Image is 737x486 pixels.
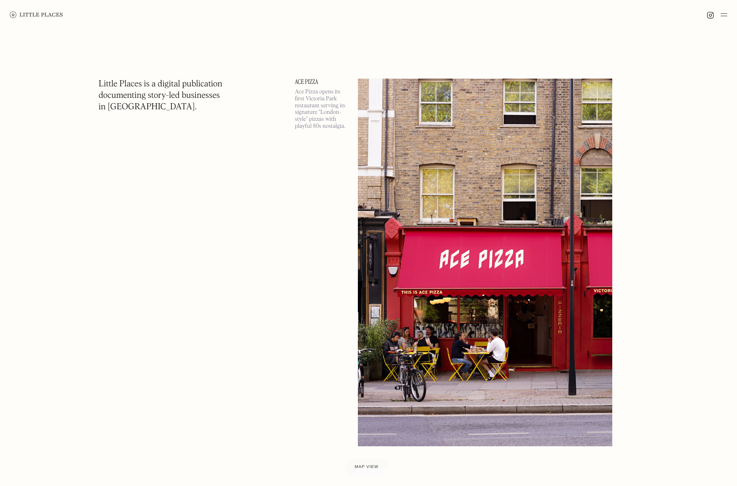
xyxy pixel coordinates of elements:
span: Map view [355,465,379,469]
h1: Little Places is a digital publication documenting story-led businesses in [GEOGRAPHIC_DATA]. [99,79,222,113]
p: Ace Pizza opens its first Victoria Park restaurant serving its signature “London-style” pizzas wi... [295,88,348,130]
a: Ace Pizza [295,79,348,85]
a: Map view [345,458,389,476]
img: Ace Pizza [358,79,612,446]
